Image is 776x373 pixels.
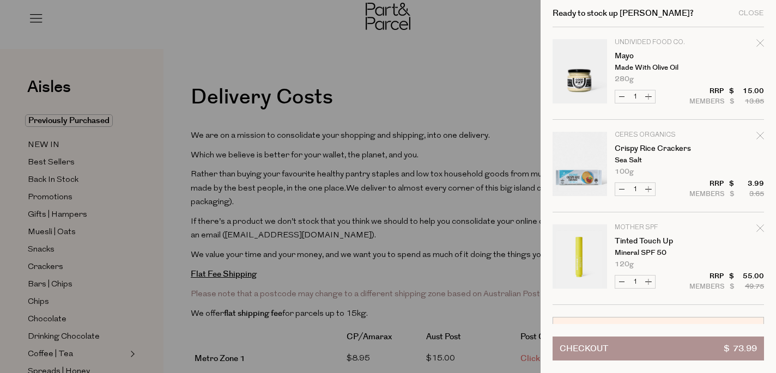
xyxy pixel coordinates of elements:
a: Crispy Rice Crackers [615,145,699,152]
p: Mineral SPF 50 [615,249,699,256]
span: $ 73.99 [724,337,757,360]
p: Made with Olive Oil [615,64,699,71]
span: 280g [615,76,634,83]
input: QTY Mayo [628,90,642,103]
p: Sea Salt [615,157,699,164]
span: Checkout [560,337,608,360]
span: 100g [615,168,634,175]
input: QTY Tinted Touch Up [628,276,642,288]
div: Close [738,10,764,17]
span: 120g [615,261,634,268]
div: Remove Mayo [756,38,764,52]
div: Remove Tinted Touch Up [756,223,764,237]
p: Ceres Organics [615,132,699,138]
a: Mayo [615,52,699,60]
input: QTY Crispy Rice Crackers [628,183,642,195]
p: Mother SPF [615,224,699,231]
div: Remove Crispy Rice Crackers [756,130,764,145]
h2: Ready to stock up [PERSON_NAME]? [553,9,694,17]
span: $6.74 [650,323,673,334]
p: Undivided Food Co. [615,39,699,46]
div: Renew to Save on this Parcel [553,317,764,340]
a: Tinted Touch Up [615,237,699,245]
button: Checkout$ 73.99 [553,337,764,360]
